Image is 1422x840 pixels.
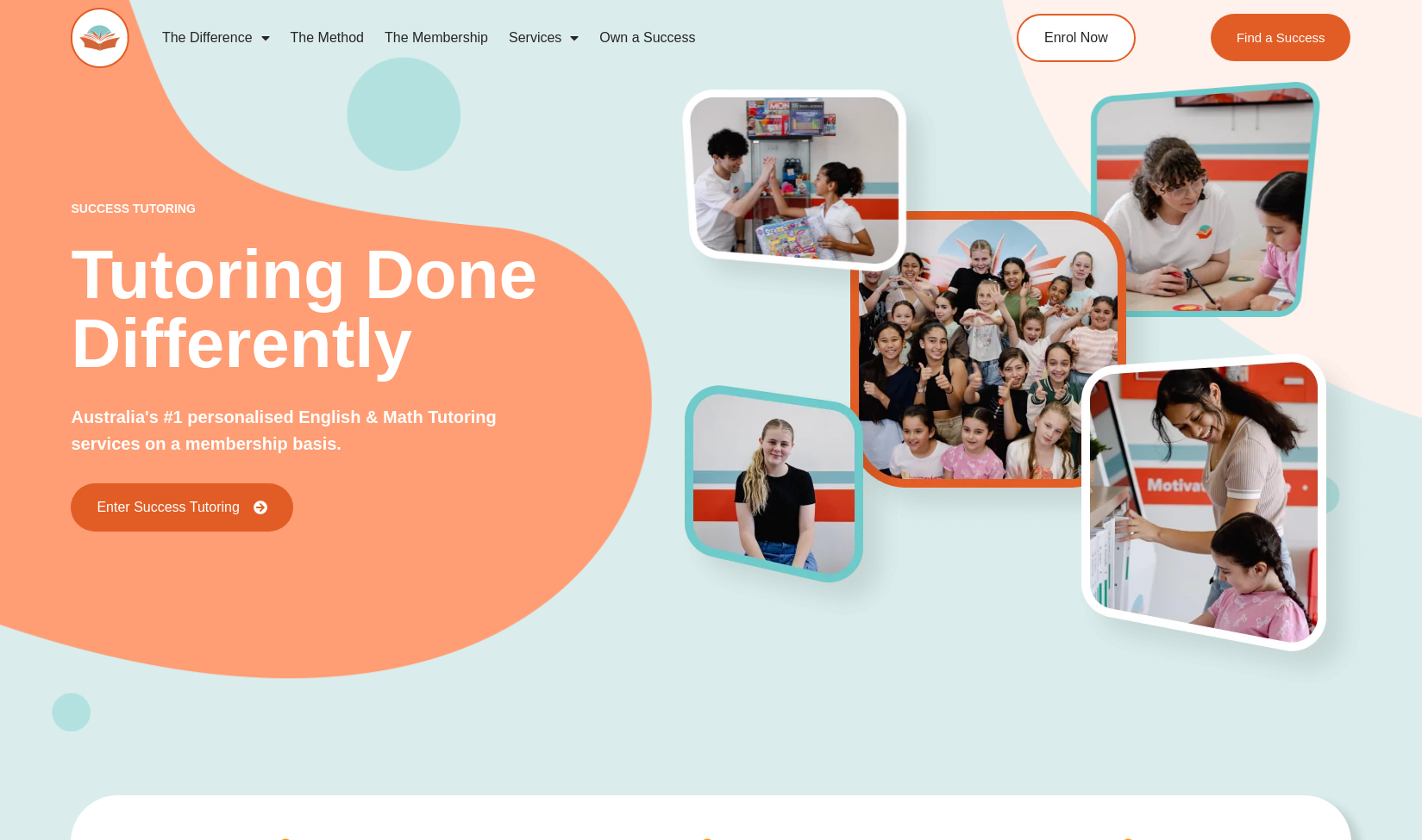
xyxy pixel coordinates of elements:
[1211,14,1351,61] a: Find a Success
[498,18,589,58] a: Services
[1044,31,1108,45] span: Enrol Now
[280,18,374,58] a: The Method
[589,18,705,58] a: Own a Success
[152,18,280,58] a: The Difference
[374,18,498,58] a: The Membership
[71,404,519,457] p: Australia's #1 personalised English & Math Tutoring services on a membership basis.
[97,501,239,514] span: Enter Success Tutoring
[71,483,292,532] a: Enter Success Tutoring
[71,240,685,378] h2: Tutoring Done Differently
[152,18,943,58] nav: Menu
[1237,31,1325,44] span: Find a Success
[1017,14,1136,62] a: Enrol Now
[71,202,685,215] p: success tutoring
